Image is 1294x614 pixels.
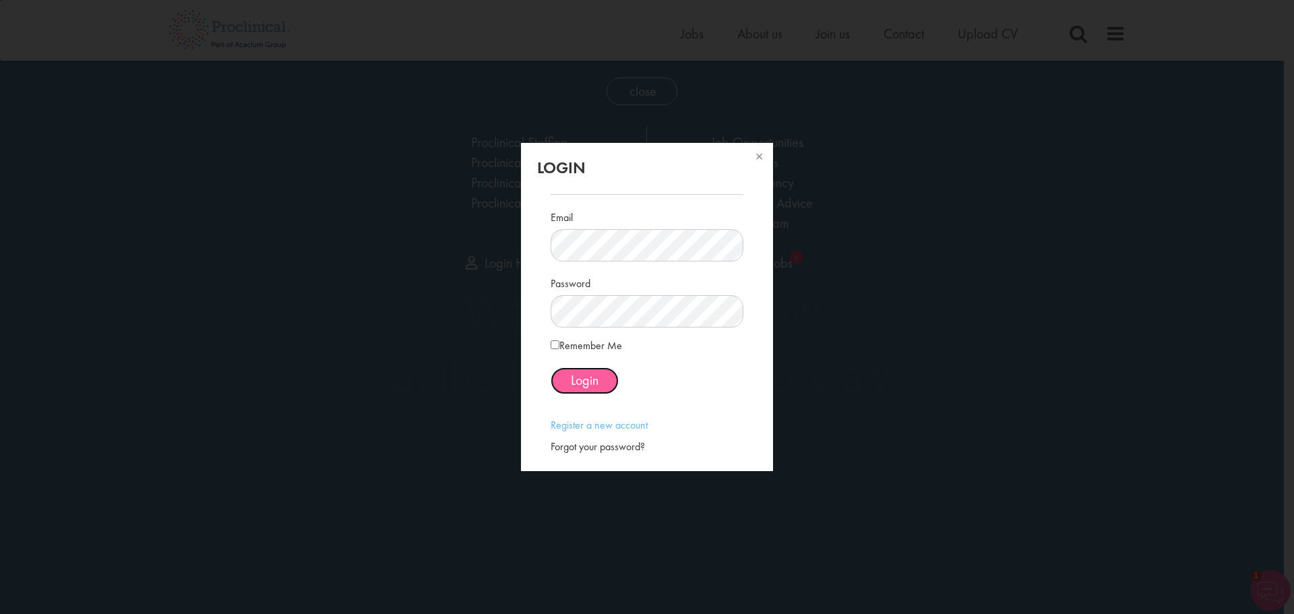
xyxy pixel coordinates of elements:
label: Remember Me [551,338,622,354]
div: Forgot your password? [551,439,743,455]
span: Login [571,371,598,389]
button: Login [551,367,619,394]
label: Email [551,206,573,226]
a: Register a new account [551,418,648,432]
h2: Login [537,159,756,177]
label: Password [551,272,590,292]
input: Remember Me [551,340,559,349]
